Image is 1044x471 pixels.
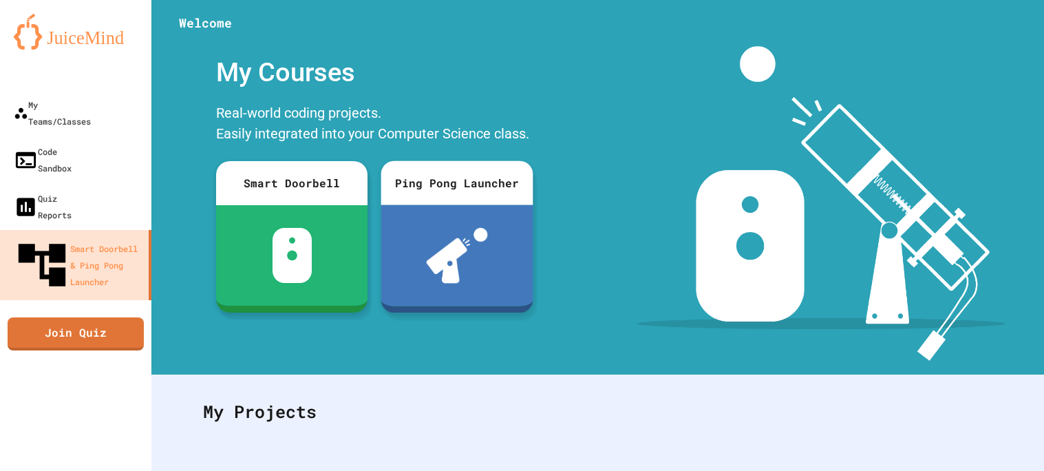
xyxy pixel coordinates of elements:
div: My Projects [189,385,1006,439]
img: ppl-with-ball.png [427,228,488,283]
div: Smart Doorbell & Ping Pong Launcher [14,237,143,293]
div: My Courses [209,46,540,99]
div: Ping Pong Launcher [381,160,533,205]
div: Code Sandbox [14,143,72,176]
img: banner-image-my-projects.png [637,46,1005,361]
div: Real-world coding projects. Easily integrated into your Computer Science class. [209,99,540,151]
div: Quiz Reports [14,190,72,223]
img: sdb-white.svg [273,228,312,283]
div: My Teams/Classes [14,96,91,129]
img: logo-orange.svg [14,14,138,50]
a: Join Quiz [8,317,144,350]
div: Smart Doorbell [216,161,367,205]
